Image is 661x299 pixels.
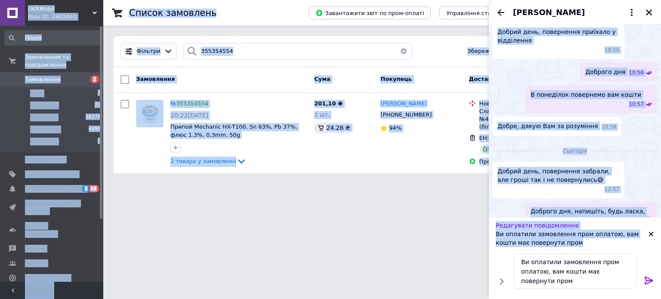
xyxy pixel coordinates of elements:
[496,7,506,18] button: Назад
[314,76,330,82] span: Cума
[629,69,644,77] span: 10:56 09.08.2025
[314,111,330,118] span: 2 шт.
[446,10,512,16] span: Управління статусами
[170,158,236,164] span: 2 товара у замовленні
[25,200,80,215] span: Показники роботи компанії
[309,6,431,19] button: Завантажити звіт по пром-оплаті
[28,13,103,21] div: Ваш ID: 2662640
[380,100,427,108] a: [PERSON_NAME]
[89,126,101,133] span: 4895
[602,123,617,131] span: 10:58 09.08.2025
[137,47,161,55] span: Фільтри
[98,138,101,145] span: 0
[559,148,590,155] span: Сьогодні
[315,9,424,17] span: Завантажити звіт по пром-оплаті
[4,30,102,46] input: Пошук
[513,7,585,18] span: [PERSON_NAME]
[585,68,625,77] span: Доброго дня
[170,112,208,119] span: 20:22[DATE]
[479,135,541,141] span: ЕН: 20451218318424
[30,114,57,121] span: Виконані
[514,253,637,289] textarea: Ви оплатили замовлення пром оплатою, вам кошти має повернути пром
[98,89,101,97] span: 2
[25,185,89,193] span: [DEMOGRAPHIC_DATA]
[25,245,47,253] span: Відгуки
[176,100,208,107] span: 355354554
[605,46,620,54] span: 10:55 09.08.2025
[496,230,648,247] p: Ви оплатили замовлення пром оплатою, вам кошти має повернути пром
[605,186,620,193] span: 12:57 12.08.2025
[469,76,533,82] span: Доставка та оплата
[136,76,175,82] span: Замовлення
[89,185,99,192] span: 18
[496,276,507,287] button: Показати кнопки
[170,158,247,164] a: 2 товара у замовленні
[25,170,80,178] span: Товари та послуги
[644,7,654,18] button: Закрити
[25,156,67,163] span: Повідомлення
[496,221,648,230] p: Редагувати повідомлення
[25,76,61,83] span: Замовлення
[479,100,568,108] div: Нова Пошта
[479,144,518,154] div: Отримано
[497,167,619,184] span: Добрий день, повернення забрали, але гроші так і не повернулись😅
[30,126,59,133] span: Скасовані
[389,125,402,131] span: 94%
[531,90,641,99] span: В понеділок повернемо вам кошти
[170,100,208,107] a: №355354554
[25,274,71,282] span: Каталог ProSale
[30,138,57,145] span: Оплачені
[380,111,432,118] span: [PHONE_NUMBER]
[129,8,216,18] h1: Список замовлень
[183,43,412,60] input: Пошук за номером замовлення, ПІБ покупця, номером телефону, Email, номером накладної
[25,53,103,69] span: Замовлення та повідомлення
[30,102,57,109] span: Прийняті
[314,123,353,133] div: 24.26 ₴
[95,102,101,109] span: 21
[25,222,80,237] span: Панель управління
[531,207,652,224] span: Доброго дня, напишіть, будь ласка, номер карти для повернення коштів
[25,259,48,267] span: Покупці
[380,100,427,107] span: [PERSON_NAME]
[28,5,93,13] span: UKRMobil
[82,185,89,192] span: 3
[479,108,568,131] div: Славутич, Поштомат №47185: [STREET_ADDRESS] (біля маг. "Либідь")
[513,7,637,18] button: [PERSON_NAME]
[479,158,568,166] div: Пром-оплата
[497,28,619,45] span: Добрий день, повернення приїхало у відділення
[439,6,519,19] button: Управління статусами
[380,76,412,82] span: Покупець
[30,89,43,97] span: Нові
[170,123,297,138] a: Припой Mechanic HX-T100, Sn 63%, Pb 37%, флюс 1.3%, 0,3mm, 50g
[497,122,598,131] span: Добре, дякую Вам за розуміння
[86,114,101,121] span: 16275
[90,76,99,83] span: 2
[314,100,343,107] span: 201,10 ₴
[492,146,658,155] div: 12.08.2025
[629,101,644,108] span: 10:57 09.08.2025
[170,100,176,107] span: №
[136,100,163,127] img: Фото товару
[395,43,412,60] button: Очистить
[467,47,526,55] span: Збережені фільтри:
